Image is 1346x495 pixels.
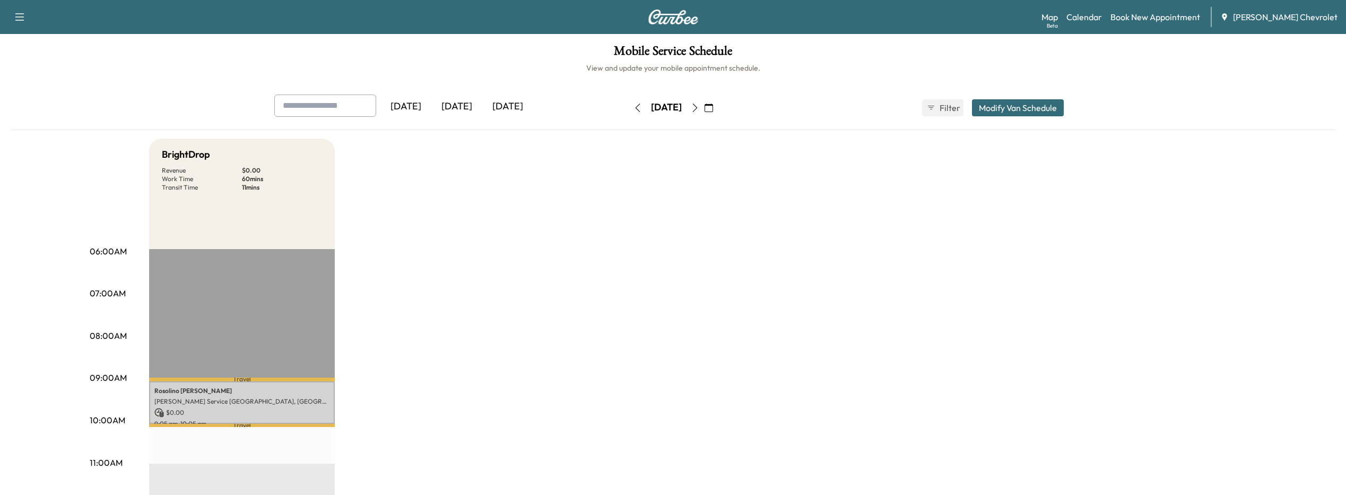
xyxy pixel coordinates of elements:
p: 09:00AM [90,371,127,384]
div: Beta [1047,22,1058,30]
p: 9:05 am - 10:05 am [154,420,329,428]
p: $ 0.00 [242,166,322,175]
p: Revenue [162,166,242,175]
a: MapBeta [1041,11,1058,23]
h5: BrightDrop [162,147,210,162]
p: Rosolino [PERSON_NAME] [154,387,329,395]
p: 06:00AM [90,245,127,258]
p: 07:00AM [90,287,126,300]
p: Work Time [162,175,242,183]
h6: View and update your mobile appointment schedule. [11,63,1335,73]
p: Travel [149,424,335,426]
div: [DATE] [482,95,533,119]
button: Filter [922,99,963,116]
p: 08:00AM [90,329,127,342]
p: $ 0.00 [154,408,329,417]
p: 11:00AM [90,456,123,469]
p: Transit Time [162,183,242,192]
span: [PERSON_NAME] Chevrolet [1233,11,1338,23]
span: Filter [940,101,959,114]
button: Modify Van Schedule [972,99,1064,116]
img: Curbee Logo [648,10,699,24]
p: Travel [149,378,335,381]
h1: Mobile Service Schedule [11,45,1335,63]
a: Calendar [1066,11,1102,23]
p: 10:00AM [90,414,125,426]
p: 60 mins [242,175,322,183]
a: Book New Appointment [1110,11,1200,23]
div: [DATE] [380,95,431,119]
div: [DATE] [431,95,482,119]
p: [PERSON_NAME] Service [GEOGRAPHIC_DATA], [GEOGRAPHIC_DATA], [GEOGRAPHIC_DATA] [154,397,329,406]
p: 11 mins [242,183,322,192]
div: [DATE] [651,101,682,114]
